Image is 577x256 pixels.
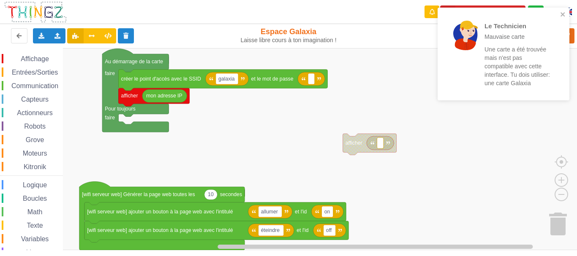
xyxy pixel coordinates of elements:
[121,76,201,82] text: créer le point d'accès avec le SSID
[20,96,50,103] span: Capteurs
[4,1,67,23] img: thingz_logo.png
[26,208,44,216] span: Math
[24,136,46,143] span: Grove
[82,191,195,197] text: [wifi serveur web] Générer la page web toutes les
[240,27,337,44] div: Espace Galaxia
[326,227,332,233] text: off
[25,249,45,256] span: Listes
[22,163,47,170] span: Kitronik
[105,106,136,112] text: Pour toujours
[25,222,44,229] span: Texte
[87,209,233,215] text: [wifi serveur web] ajouter un bouton à la page web avec l'intitulé
[251,76,294,82] text: et le mot de passe
[22,150,49,157] span: Moteurs
[261,227,280,233] text: éteindre
[208,191,214,197] text: 10
[22,195,48,202] span: Boucles
[440,5,525,19] button: Appairer une carte
[146,93,182,99] text: mon adresse IP
[346,140,362,146] text: afficher
[10,82,60,89] span: Communication
[297,227,308,233] text: et l'id
[23,123,47,130] span: Robots
[105,70,115,76] text: faire
[87,227,233,233] text: [wifi serveur web] ajouter un bouton à la page web avec l'intitulé
[240,37,337,44] div: Laisse libre cours à ton imagination !
[560,11,566,19] button: close
[22,181,48,189] span: Logique
[484,32,550,41] p: Mauvaise carte
[261,209,278,215] text: allumer
[484,22,550,30] p: Le Technicien
[220,191,242,197] text: secondes
[105,115,115,121] text: faire
[218,76,235,82] text: galaxia
[295,209,307,215] text: et l'id
[19,55,50,62] span: Affichage
[121,93,138,99] text: afficher
[11,69,59,76] span: Entrées/Sorties
[105,59,163,65] text: Au démarrage de la carte
[16,109,54,116] span: Actionneurs
[484,45,550,87] p: Une carte a été trouvée mais n'est pas compatible avec cette interface. Tu dois utiliser: une car...
[20,235,50,243] span: Variables
[324,209,330,215] text: on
